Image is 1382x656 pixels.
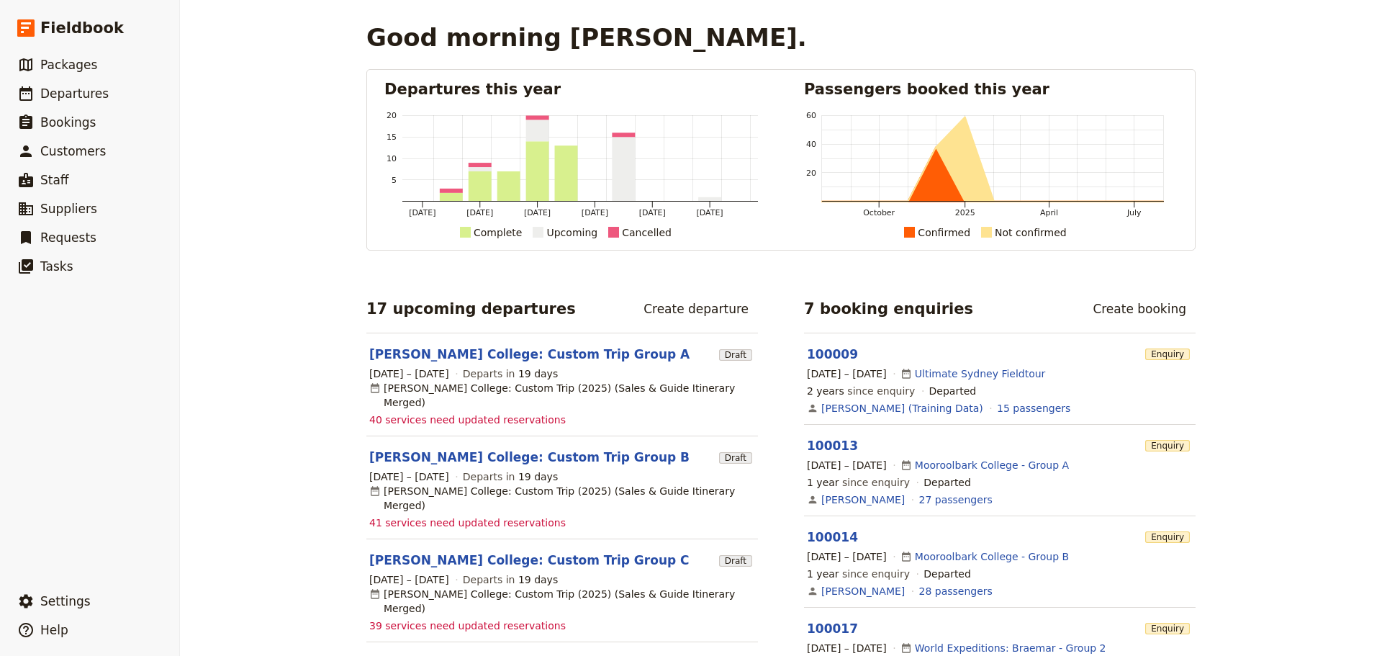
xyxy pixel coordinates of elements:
span: Settings [40,594,91,608]
span: [DATE] – [DATE] [807,367,887,381]
span: Suppliers [40,202,97,216]
a: Create booking [1083,297,1196,321]
span: 19 days [518,368,558,379]
span: Draft [719,452,752,464]
tspan: [DATE] [409,208,435,217]
tspan: 5 [392,176,397,185]
a: World Expeditions: Braemar - Group 2 [915,641,1106,655]
span: Departs in [463,367,558,381]
span: Staff [40,173,69,187]
a: 100017 [807,621,858,636]
div: Upcoming [546,224,597,241]
span: Draft [719,555,752,567]
tspan: 40 [806,140,816,149]
div: [PERSON_NAME] College: Custom Trip (2025) (Sales & Guide Itinerary Merged) [369,381,755,410]
span: Tasks [40,259,73,274]
span: Help [40,623,68,637]
div: Departed [929,384,977,398]
a: Create departure [634,297,758,321]
span: [DATE] – [DATE] [369,572,449,587]
span: [DATE] – [DATE] [807,641,887,655]
div: Confirmed [918,224,970,241]
span: since enquiry [807,567,910,581]
a: Mooroolbark College - Group A [915,458,1069,472]
a: [PERSON_NAME] College: Custom Trip Group B [369,449,690,466]
span: Enquiry [1145,623,1190,634]
span: [DATE] – [DATE] [369,367,449,381]
div: Departed [923,567,971,581]
tspan: July [1126,208,1142,217]
span: since enquiry [807,384,915,398]
span: [DATE] – [DATE] [807,549,887,564]
span: 19 days [518,471,558,482]
span: [DATE] – [DATE] [807,458,887,472]
span: Departs in [463,572,558,587]
h2: Passengers booked this year [804,78,1178,100]
a: [PERSON_NAME] [821,584,905,598]
a: 100014 [807,530,858,544]
tspan: [DATE] [524,208,551,217]
tspan: [DATE] [582,208,608,217]
tspan: 20 [806,169,816,178]
span: 40 services need updated reservations [369,413,566,427]
span: Enquiry [1145,531,1190,543]
span: Departs in [463,469,558,484]
a: View the passengers for this booking [919,584,993,598]
a: 100013 [807,439,858,453]
h2: 17 upcoming departures [366,298,576,320]
span: 19 days [518,574,558,585]
span: Fieldbook [40,17,124,39]
div: Complete [474,224,522,241]
a: [PERSON_NAME] College: Custom Trip Group C [369,552,690,569]
tspan: 15 [387,132,397,142]
span: Departures [40,86,109,101]
a: View the passengers for this booking [919,493,993,507]
h2: 7 booking enquiries [804,298,973,320]
span: Bookings [40,115,96,130]
div: Departed [923,475,971,490]
span: 1 year [807,568,839,580]
a: [PERSON_NAME] [821,493,905,507]
span: Requests [40,230,96,245]
div: Cancelled [622,224,672,241]
span: Customers [40,144,106,158]
tspan: [DATE] [697,208,723,217]
tspan: [DATE] [466,208,493,217]
h2: Departures this year [384,78,758,100]
a: Ultimate Sydney Fieldtour [915,367,1046,381]
div: [PERSON_NAME] College: Custom Trip (2025) (Sales & Guide Itinerary Merged) [369,587,755,616]
a: [PERSON_NAME] (Training Data) [821,401,983,415]
tspan: April [1040,208,1058,217]
span: Enquiry [1145,349,1190,360]
span: 1 year [807,477,839,488]
tspan: [DATE] [639,208,666,217]
span: 39 services need updated reservations [369,619,566,633]
tspan: 10 [387,154,397,163]
tspan: October [863,208,895,217]
span: Packages [40,58,97,72]
tspan: 20 [387,111,397,120]
span: 2 years [807,385,844,397]
tspan: 60 [806,111,816,120]
a: 100009 [807,347,858,361]
a: Mooroolbark College - Group B [915,549,1069,564]
span: since enquiry [807,475,910,490]
span: [DATE] – [DATE] [369,469,449,484]
div: [PERSON_NAME] College: Custom Trip (2025) (Sales & Guide Itinerary Merged) [369,484,755,513]
h1: Good morning [PERSON_NAME]. [366,23,807,52]
span: Draft [719,349,752,361]
a: [PERSON_NAME] College: Custom Trip Group A [369,346,690,363]
span: Enquiry [1145,440,1190,451]
tspan: 2025 [955,208,975,217]
span: 41 services need updated reservations [369,516,566,530]
div: Not confirmed [995,224,1067,241]
a: View the passengers for this booking [997,401,1070,415]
